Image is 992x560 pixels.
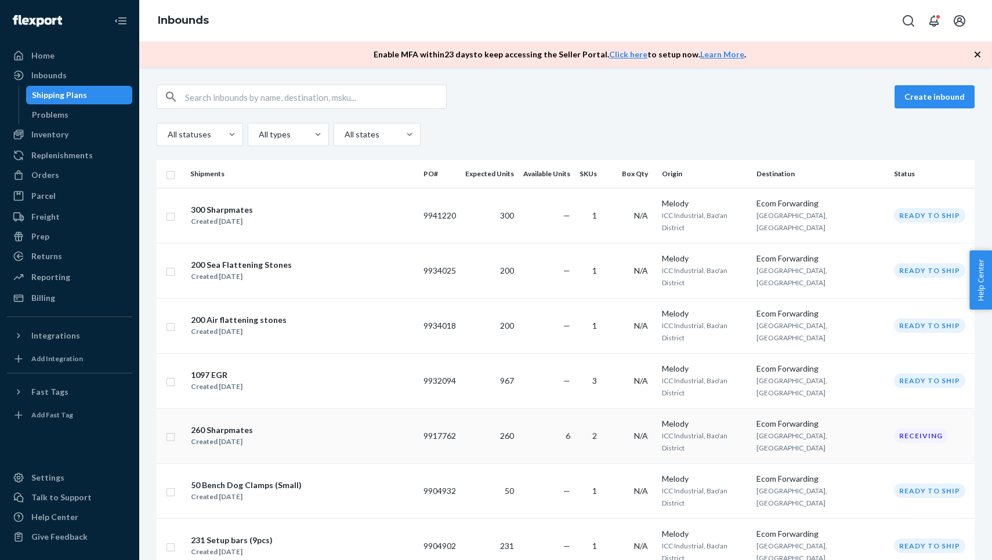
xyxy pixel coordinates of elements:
[191,436,253,448] div: Created [DATE]
[7,46,132,65] a: Home
[31,492,92,503] div: Talk to Support
[969,250,992,310] span: Help Center
[191,271,292,282] div: Created [DATE]
[756,376,827,397] span: [GEOGRAPHIC_DATA], [GEOGRAPHIC_DATA]
[166,129,168,140] input: All statuses
[461,160,519,188] th: Expected Units
[756,418,885,430] div: Ecom Forwarding
[7,488,132,507] a: Talk to Support
[895,85,975,108] button: Create inbound
[662,198,747,209] div: Melody
[505,486,514,496] span: 50
[7,289,132,307] a: Billing
[948,9,971,32] button: Open account menu
[13,15,62,27] img: Flexport logo
[31,511,78,523] div: Help Center
[662,266,727,287] span: ICC Industrial, Bao'an District
[756,198,885,209] div: Ecom Forwarding
[592,486,597,496] span: 1
[756,308,885,319] div: Ecom Forwarding
[894,318,965,333] div: Ready to ship
[756,431,827,452] span: [GEOGRAPHIC_DATA], [GEOGRAPHIC_DATA]
[149,4,218,38] ol: breadcrumbs
[191,534,273,546] div: 231 Setup bars (9pcs)
[662,376,727,397] span: ICC Industrial, Bao'an District
[31,354,83,363] div: Add Integration
[31,472,64,483] div: Settings
[31,330,80,341] div: Integrations
[191,204,253,216] div: 300 Sharpmates
[419,408,461,463] td: 9917762
[634,376,648,386] span: N/A
[7,508,132,526] a: Help Center
[191,326,287,337] div: Created [DATE]
[191,479,302,491] div: 50 Bench Dog Clamps (Small)
[606,160,657,188] th: Box Qty
[662,321,727,342] span: ICC Industrial, Bao'an District
[419,353,461,408] td: 9932094
[894,208,965,223] div: Ready to ship
[519,160,575,188] th: Available Units
[563,266,570,275] span: —
[419,463,461,518] td: 9904932
[756,473,885,485] div: Ecom Forwarding
[894,539,965,553] div: Ready to ship
[756,211,827,232] span: [GEOGRAPHIC_DATA], [GEOGRAPHIC_DATA]
[756,528,885,540] div: Ecom Forwarding
[191,381,242,392] div: Created [DATE]
[662,473,747,485] div: Melody
[419,188,461,243] td: 9941220
[191,314,287,326] div: 200 Air flattening stones
[634,486,648,496] span: N/A
[7,166,132,184] a: Orders
[894,428,948,443] div: Receiving
[592,266,597,275] span: 1
[500,210,514,220] span: 300
[592,541,597,551] span: 1
[191,369,242,381] div: 1097 EGR
[889,160,975,188] th: Status
[31,271,70,283] div: Reporting
[575,160,606,188] th: SKUs
[31,410,73,420] div: Add Fast Tag
[7,528,132,546] button: Give Feedback
[563,321,570,330] span: —
[419,298,461,353] td: 9934018
[7,350,132,368] a: Add Integration
[634,210,648,220] span: N/A
[7,125,132,144] a: Inventory
[700,49,744,59] a: Learn More
[7,247,132,266] a: Returns
[922,9,946,32] button: Open notifications
[592,321,597,330] span: 1
[374,49,746,60] p: Enable MFA within 23 days to keep accessing the Seller Portal. to setup now. .
[7,383,132,401] button: Fast Tags
[32,109,68,121] div: Problems
[662,418,747,430] div: Melody
[592,431,597,441] span: 2
[500,321,514,330] span: 200
[563,541,570,551] span: —
[563,486,570,496] span: —
[185,85,446,108] input: Search inbounds by name, destination, msku...
[756,321,827,342] span: [GEOGRAPHIC_DATA], [GEOGRAPHIC_DATA]
[634,431,648,441] span: N/A
[7,146,132,165] a: Replenishments
[662,308,747,319] div: Melody
[563,210,570,220] span: —
[500,431,514,441] span: 260
[31,531,88,543] div: Give Feedback
[7,268,132,286] a: Reporting
[158,14,209,27] a: Inbounds
[662,528,747,540] div: Melody
[7,406,132,424] a: Add Fast Tag
[7,208,132,226] a: Freight
[7,227,132,246] a: Prep
[31,190,56,202] div: Parcel
[419,160,461,188] th: PO#
[31,386,68,398] div: Fast Tags
[609,49,647,59] a: Click here
[662,211,727,232] span: ICC Industrial, Bao'an District
[32,89,87,101] div: Shipping Plans
[500,376,514,386] span: 967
